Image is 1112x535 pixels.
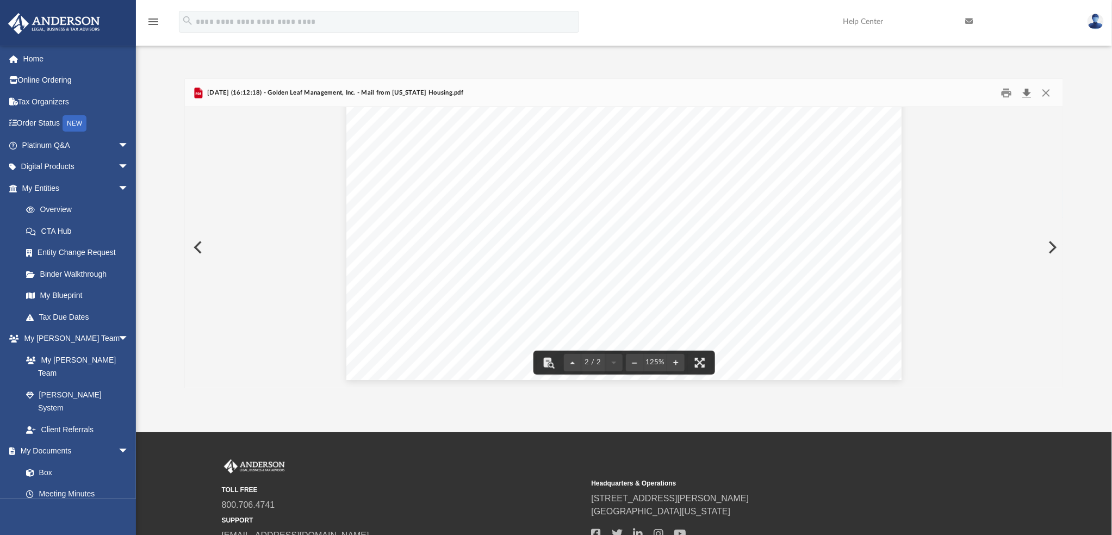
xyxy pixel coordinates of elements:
[15,285,140,307] a: My Blueprint
[63,115,86,132] div: NEW
[15,462,134,483] a: Box
[8,134,145,156] a: Platinum Q&Aarrow_drop_down
[1036,84,1056,101] button: Close
[147,15,160,28] i: menu
[185,79,1064,388] div: Preview
[1017,84,1036,101] button: Download
[688,351,712,375] button: Enter fullscreen
[5,13,103,34] img: Anderson Advisors Platinum Portal
[15,263,145,285] a: Binder Walkthrough
[118,177,140,200] span: arrow_drop_down
[15,199,145,221] a: Overview
[15,483,140,505] a: Meeting Minutes
[222,485,584,495] small: TOLL FREE
[182,15,194,27] i: search
[643,359,667,366] div: Current zoom level
[996,84,1017,101] button: Print
[8,156,145,178] a: Digital Productsarrow_drop_down
[581,359,605,366] span: 2 / 2
[592,507,731,516] a: [GEOGRAPHIC_DATA][US_STATE]
[118,134,140,157] span: arrow_drop_down
[564,351,581,375] button: Previous page
[1088,14,1104,29] img: User Pic
[15,384,140,419] a: [PERSON_NAME] System
[8,113,145,135] a: Order StatusNEW
[222,500,275,509] a: 800.706.4741
[592,494,749,503] a: [STREET_ADDRESS][PERSON_NAME]
[626,351,643,375] button: Zoom out
[8,91,145,113] a: Tax Organizers
[8,328,140,350] a: My [PERSON_NAME] Teamarrow_drop_down
[8,440,140,462] a: My Documentsarrow_drop_down
[15,306,145,328] a: Tax Due Dates
[118,440,140,463] span: arrow_drop_down
[8,48,145,70] a: Home
[15,220,145,242] a: CTA Hub
[118,328,140,350] span: arrow_drop_down
[592,478,954,488] small: Headquarters & Operations
[667,351,685,375] button: Zoom in
[118,156,140,178] span: arrow_drop_down
[1040,232,1064,263] button: Next File
[205,88,463,98] span: [DATE] (16:12:18) - Golden Leaf Management, Inc. - Mail from [US_STATE] Housing.pdf
[15,242,145,264] a: Entity Change Request
[185,232,209,263] button: Previous File
[8,70,145,91] a: Online Ordering
[185,107,1064,388] div: File preview
[15,419,140,440] a: Client Referrals
[581,351,605,375] button: 2 / 2
[147,21,160,28] a: menu
[8,177,145,199] a: My Entitiesarrow_drop_down
[185,107,1064,388] div: Document Viewer
[15,349,134,384] a: My [PERSON_NAME] Team
[222,459,287,474] img: Anderson Advisors Platinum Portal
[537,351,561,375] button: Toggle findbar
[222,515,584,525] small: SUPPORT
